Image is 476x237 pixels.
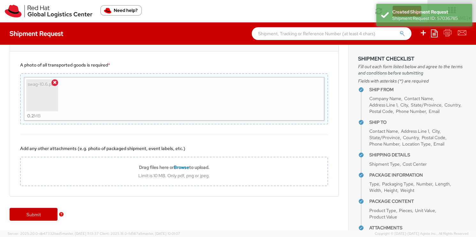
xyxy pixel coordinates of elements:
[369,141,399,147] span: Phone Number
[369,214,397,220] span: Product Value
[358,63,466,76] span: Fill out each form listed below and agree to the terms and conditions before submitting
[435,181,450,187] span: Length
[402,141,431,147] span: Location Type
[396,108,426,114] span: Phone Number
[369,161,400,167] span: Shipment Type
[403,135,419,140] span: Country
[16,38,50,45] h3: Attachments
[384,187,397,193] span: Height
[400,102,408,108] span: City
[8,231,99,236] span: Server: 2025.20.0-db47332bad5
[369,181,379,187] span: Type
[20,62,328,68] div: A photo of all transported goods is required
[369,108,393,114] span: Postal Code
[369,173,466,178] h4: Package Information
[369,128,398,134] span: Contact Name
[382,181,413,187] span: Packaging Type
[369,187,381,193] span: Width
[399,208,412,213] span: Pieces
[358,78,466,84] span: Fields with asterisks (*) are required
[21,173,327,178] div: Limit is 10 MB. Only pdf, png or jpeg.
[375,231,468,236] span: Copyright © [DATE]-[DATE] Agistix Inc., All Rights Reserved
[369,153,466,157] h4: Shipping Details
[10,208,58,221] a: Submit
[62,231,99,236] span: master, [DATE] 11:13:37
[27,111,41,120] div: MB
[403,161,427,167] span: Cost Center
[369,225,466,230] h4: Attachments
[252,27,411,40] input: Shipment, Tracking or Reference Number (at least 4 chars)
[404,96,433,101] span: Contact Name
[369,120,466,125] h4: Ship To
[100,5,142,16] button: Need help?
[392,15,467,21] div: Shipment Request ID: 57036785
[416,181,432,187] span: Number
[444,102,460,108] span: Country
[415,208,435,213] span: Unit Value
[28,81,57,110] div: swag-10.6.pdf
[432,128,440,134] span: City
[400,187,414,193] span: Weight
[27,113,34,119] strong: 0.2
[411,102,441,108] span: State/Province
[429,108,440,114] span: Email
[142,231,180,236] span: master, [DATE] 10:01:07
[401,128,429,134] span: Address Line 1
[20,145,328,152] div: Add any other attachments (e.g. photo of packaged shipment, event labels, etc.)
[434,141,444,147] span: Email
[422,135,445,140] span: Postal Code
[358,56,466,62] h3: Shipment Checklist
[5,5,92,18] img: rh-logistics-00dfa346123c4ec078e1.svg
[369,102,397,108] span: Address Line 1
[369,87,466,92] h4: Ship From
[369,199,466,204] h4: Package Content
[10,30,63,37] h4: Shipment Request
[392,9,467,15] div: Created Shipment Request
[174,164,189,170] span: Browse
[139,164,210,170] b: Drag files here or to upload.
[100,231,180,236] span: Client: 2025.18.0-fd567a5
[369,135,400,140] span: State/Province
[369,96,401,101] span: Company Name
[369,208,396,213] span: Product Type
